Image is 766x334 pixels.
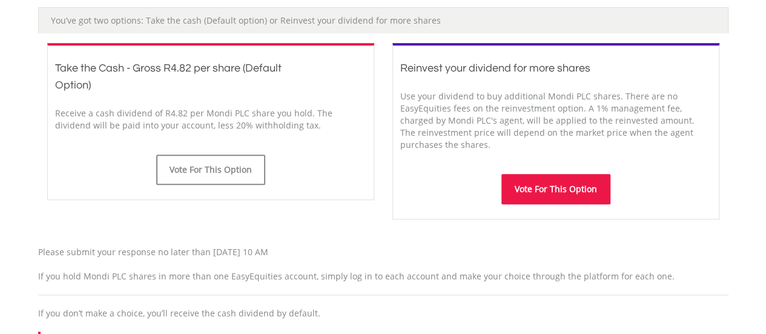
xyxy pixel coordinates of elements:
span: You’ve got two options: Take the cash (Default option) or Reinvest your dividend for more shares [51,15,441,26]
span: Take the Cash - Gross R4.82 per share (Default Option) [55,62,282,91]
span: Please submit your response no later than [DATE] 10 AM If you hold Mondi PLC shares in more than ... [38,246,675,282]
button: Vote For This Option [156,155,265,185]
button: Vote For This Option [501,174,610,204]
span: Use your dividend to buy additional Mondi PLC shares. There are no EasyEquities fees on the reinv... [400,90,695,150]
span: Reinvest your dividend for more shares [400,62,590,74]
p: If you don’t make a choice, you’ll receive the cash dividend by default. [38,307,728,319]
span: Receive a cash dividend of R4.82 per Mondi PLC share you hold. The dividend will be paid into you... [55,107,332,131]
